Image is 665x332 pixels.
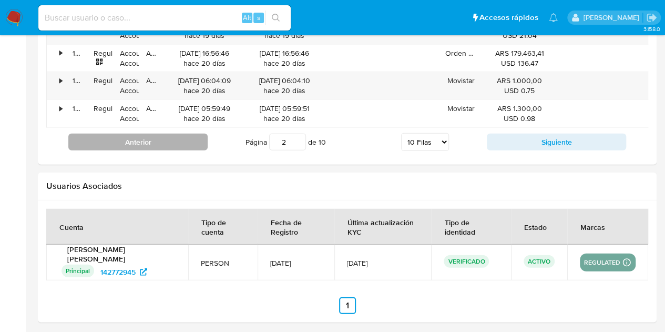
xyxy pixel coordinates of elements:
span: Alt [243,13,251,23]
a: Notificaciones [549,13,558,22]
button: search-icon [265,11,287,25]
span: Accesos rápidos [479,12,538,23]
input: Buscar usuario o caso... [38,11,291,25]
a: Salir [646,12,657,23]
p: sofia.ferreiro@mercadolibre.com [583,13,642,23]
span: 3.158.0 [643,25,660,33]
span: s [257,13,260,23]
h2: Usuarios Asociados [46,181,648,192]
